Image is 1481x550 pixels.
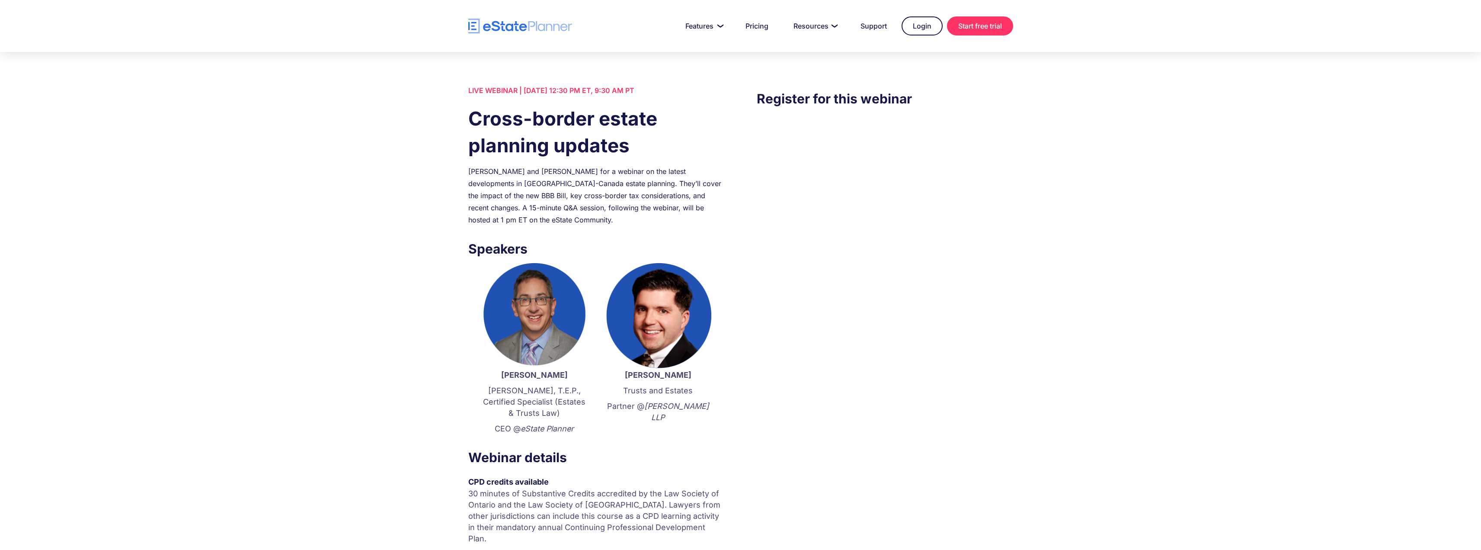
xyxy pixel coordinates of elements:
[902,16,943,35] a: Login
[644,402,709,422] em: [PERSON_NAME] LLP
[468,165,724,226] div: [PERSON_NAME] and [PERSON_NAME] for a webinar on the latest developments in [GEOGRAPHIC_DATA]-Can...
[468,239,724,259] h3: Speakers
[468,488,724,544] p: 30 minutes of Substantive Credits accredited by the Law Society of Ontario and the Law Society of...
[501,370,568,380] strong: [PERSON_NAME]
[850,17,897,35] a: Support
[481,385,588,419] p: [PERSON_NAME], T.E.P., Certified Specialist (Estates & Trusts Law)
[468,84,724,96] div: LIVE WEBINAR | [DATE] 12:30 PM ET, 9:30 AM PT
[521,424,574,433] em: eState Planner
[735,17,779,35] a: Pricing
[481,423,588,434] p: CEO @
[757,126,1013,273] iframe: Form 0
[783,17,846,35] a: Resources
[947,16,1013,35] a: Start free trial
[605,401,711,423] p: Partner @
[675,17,731,35] a: Features
[625,370,691,380] strong: [PERSON_NAME]
[468,447,724,467] h3: Webinar details
[757,89,1013,109] h3: Register for this webinar
[605,385,711,396] p: Trusts and Estates
[468,105,724,159] h1: Cross-border estate planning updates
[468,19,572,34] a: home
[605,428,711,439] p: ‍
[468,477,549,486] strong: CPD credits available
